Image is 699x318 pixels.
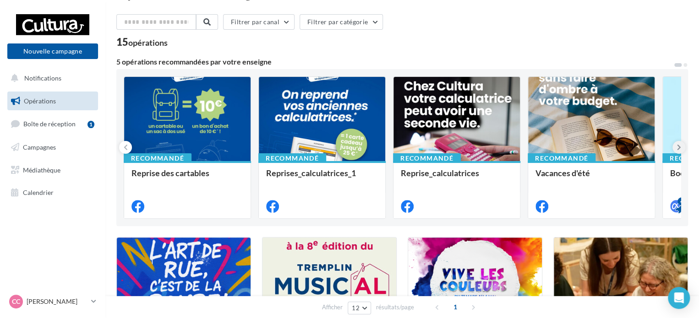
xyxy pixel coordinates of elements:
[124,153,191,163] div: Recommandé
[5,138,100,157] a: Campagnes
[116,37,168,47] div: 15
[131,168,243,187] div: Reprise des cartables
[116,58,673,65] div: 5 opérations recommandées par votre enseigne
[23,189,54,196] span: Calendrier
[5,161,100,180] a: Médiathèque
[352,304,360,312] span: 12
[393,153,461,163] div: Recommandé
[24,97,56,105] span: Opérations
[223,14,295,30] button: Filtrer par canal
[7,43,98,59] button: Nouvelle campagne
[677,197,686,205] div: 4
[401,168,513,187] div: Reprise_calculatrices
[23,166,60,173] span: Médiathèque
[12,297,20,306] span: CC
[23,120,76,128] span: Boîte de réception
[448,300,463,314] span: 1
[300,14,383,30] button: Filtrer par catégorie
[7,293,98,310] a: CC [PERSON_NAME]
[24,74,61,82] span: Notifications
[376,303,414,312] span: résultats/page
[258,153,326,163] div: Recommandé
[5,114,100,134] a: Boîte de réception1
[27,297,87,306] p: [PERSON_NAME]
[528,153,595,163] div: Recommandé
[348,302,371,314] button: 12
[535,168,647,187] div: Vacances d'été
[23,143,56,151] span: Campagnes
[322,303,343,312] span: Afficher
[128,38,168,47] div: opérations
[266,168,378,187] div: Reprises_calculatrices_1
[87,121,94,128] div: 1
[5,92,100,111] a: Opérations
[5,183,100,202] a: Calendrier
[5,69,96,88] button: Notifications
[668,287,690,309] div: Open Intercom Messenger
